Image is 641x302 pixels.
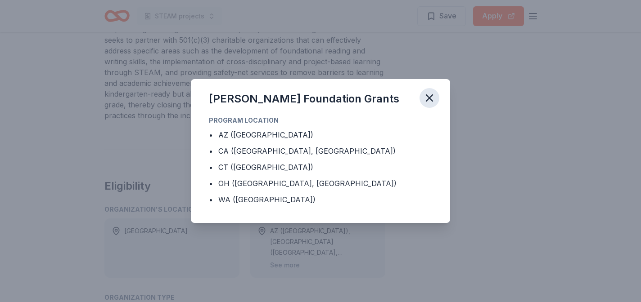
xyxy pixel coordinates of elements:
div: • [209,162,213,173]
div: CT ([GEOGRAPHIC_DATA]) [218,162,313,173]
div: Program Location [209,115,432,126]
div: [PERSON_NAME] Foundation Grants [209,92,399,106]
div: • [209,194,213,205]
div: CA ([GEOGRAPHIC_DATA], [GEOGRAPHIC_DATA]) [218,146,396,156]
div: • [209,129,213,140]
div: • [209,146,213,156]
div: WA ([GEOGRAPHIC_DATA]) [218,194,316,205]
div: OH ([GEOGRAPHIC_DATA], [GEOGRAPHIC_DATA]) [218,178,397,189]
div: • [209,178,213,189]
div: AZ ([GEOGRAPHIC_DATA]) [218,129,313,140]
